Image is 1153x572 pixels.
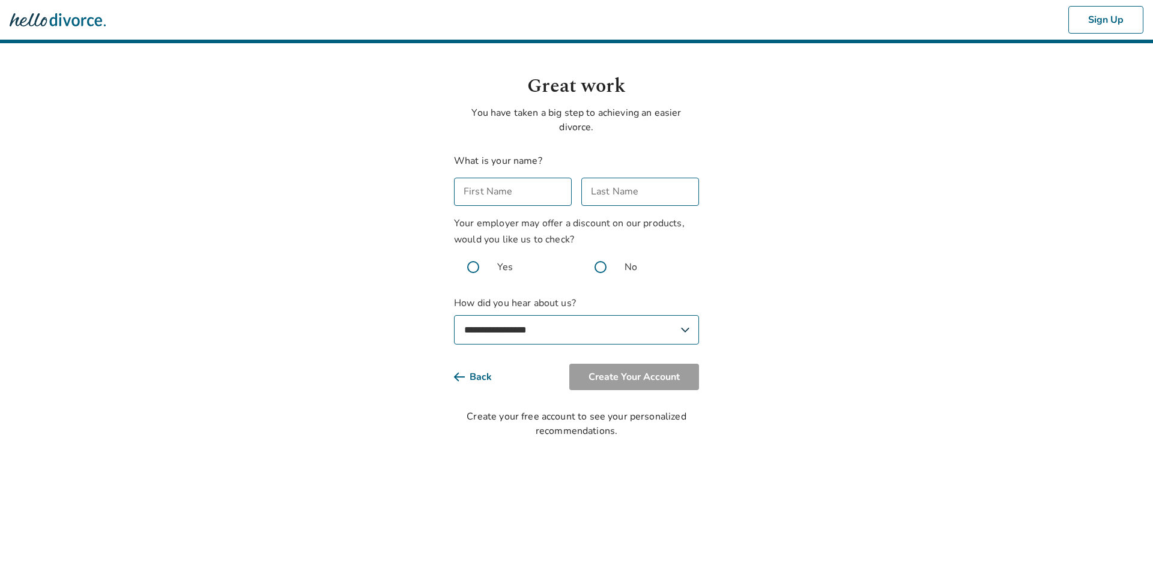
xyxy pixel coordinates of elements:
[454,72,699,101] h1: Great work
[1068,6,1143,34] button: Sign Up
[10,8,106,32] img: Hello Divorce Logo
[454,106,699,134] p: You have taken a big step to achieving an easier divorce.
[569,364,699,390] button: Create Your Account
[454,296,699,345] label: How did you hear about us?
[454,364,511,390] button: Back
[1093,514,1153,572] iframe: Chat Widget
[454,315,699,345] select: How did you hear about us?
[454,409,699,438] div: Create your free account to see your personalized recommendations.
[625,260,637,274] span: No
[497,260,513,274] span: Yes
[454,154,542,167] label: What is your name?
[454,217,685,246] span: Your employer may offer a discount on our products, would you like us to check?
